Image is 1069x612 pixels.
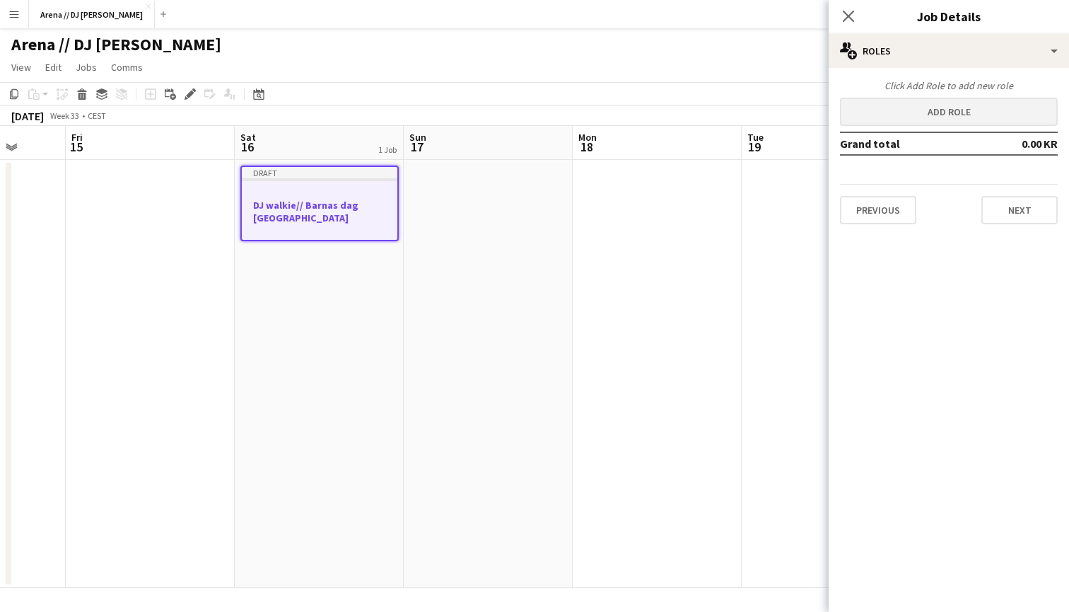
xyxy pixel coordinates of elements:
[409,131,426,144] span: Sun
[6,58,37,76] a: View
[745,139,764,155] span: 19
[88,110,106,121] div: CEST
[378,144,397,155] div: 1 Job
[981,196,1058,224] button: Next
[111,61,143,74] span: Comms
[69,139,83,155] span: 15
[29,1,155,28] button: Arena // DJ [PERSON_NAME]
[576,139,597,155] span: 18
[76,61,97,74] span: Jobs
[975,132,1058,155] td: 0.00 KR
[407,139,426,155] span: 17
[242,167,397,178] div: Draft
[578,131,597,144] span: Mon
[840,196,916,224] button: Previous
[840,132,975,155] td: Grand total
[829,34,1069,68] div: Roles
[40,58,67,76] a: Edit
[240,131,256,144] span: Sat
[71,131,83,144] span: Fri
[47,110,82,121] span: Week 33
[11,34,221,55] h1: Arena // DJ [PERSON_NAME]
[238,139,256,155] span: 16
[840,98,1058,126] button: Add role
[242,199,397,224] h3: DJ walkie// Barnas dag [GEOGRAPHIC_DATA]
[70,58,103,76] a: Jobs
[11,109,44,123] div: [DATE]
[45,61,62,74] span: Edit
[11,61,31,74] span: View
[747,131,764,144] span: Tue
[240,166,399,241] app-job-card: DraftDJ walkie// Barnas dag [GEOGRAPHIC_DATA]
[840,79,1058,92] div: Click Add Role to add new role
[105,58,148,76] a: Comms
[829,7,1069,25] h3: Job Details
